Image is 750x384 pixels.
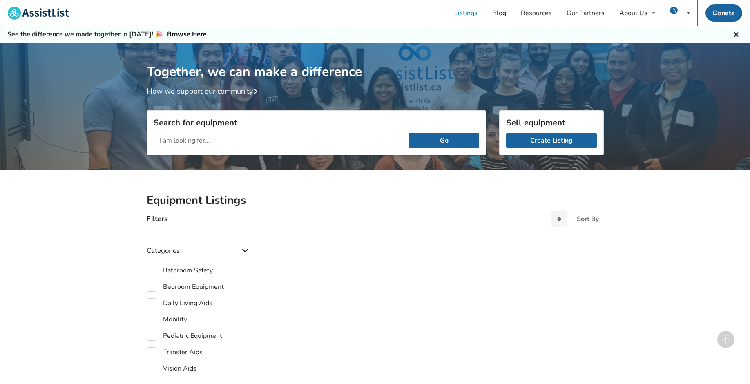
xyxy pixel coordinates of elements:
[154,117,479,128] h3: Search for equipment
[670,7,678,14] img: user icon
[506,117,597,128] h3: Sell equipment
[705,4,742,22] a: Donate
[147,43,604,80] h1: Together, we can make a difference
[513,0,559,26] a: Resources
[147,331,222,341] label: Pediatric Equipment
[485,0,513,26] a: Blog
[7,30,207,39] h5: See the difference we made together in [DATE]! 🎉
[147,282,224,292] label: Bedroom Equipment
[447,0,485,26] a: Listings
[147,364,196,373] label: Vision Aids
[147,193,604,208] h2: Equipment Listings
[147,230,251,259] div: Categories
[506,133,597,148] a: Create Listing
[167,30,207,39] a: Browse Here
[559,0,612,26] a: Our Partners
[147,266,213,275] label: Bathroom Safety
[147,86,261,96] a: How we support our community
[147,315,187,324] label: Mobility
[147,298,212,308] label: Daily Living Aids
[147,214,167,223] h4: Filters
[409,133,479,148] button: Go
[619,10,647,16] div: About Us
[154,133,403,148] input: I am looking for...
[577,216,599,222] div: Sort By
[8,7,69,20] img: assistlist-logo
[147,347,203,357] label: Transfer Aids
